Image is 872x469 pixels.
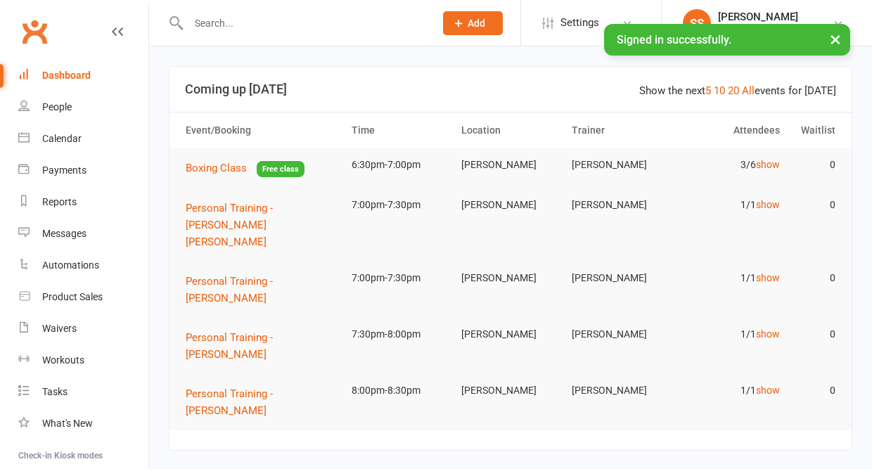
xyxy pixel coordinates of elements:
[18,408,148,439] a: What's New
[185,82,836,96] h3: Coming up [DATE]
[728,84,739,97] a: 20
[186,160,304,177] button: Boxing ClassFree class
[455,374,565,407] td: [PERSON_NAME]
[42,291,103,302] div: Product Sales
[756,272,780,283] a: show
[18,345,148,376] a: Workouts
[714,84,725,97] a: 10
[718,11,798,23] div: [PERSON_NAME]
[468,18,485,29] span: Add
[455,262,565,295] td: [PERSON_NAME]
[186,162,247,174] span: Boxing Class
[565,148,676,181] td: [PERSON_NAME]
[18,281,148,313] a: Product Sales
[345,318,456,351] td: 7:30pm-8:00pm
[718,23,798,36] div: Bodyline Fitness
[786,262,841,295] td: 0
[18,313,148,345] a: Waivers
[443,11,503,35] button: Add
[676,318,786,351] td: 1/1
[18,155,148,186] a: Payments
[186,202,273,248] span: Personal Training - [PERSON_NAME] [PERSON_NAME]
[786,188,841,221] td: 0
[186,329,339,363] button: Personal Training - [PERSON_NAME]
[42,386,68,397] div: Tasks
[565,318,676,351] td: [PERSON_NAME]
[676,113,786,148] th: Attendees
[786,113,841,148] th: Waitlist
[184,13,425,33] input: Search...
[179,113,345,148] th: Event/Booking
[18,376,148,408] a: Tasks
[345,262,456,295] td: 7:00pm-7:30pm
[186,275,273,304] span: Personal Training - [PERSON_NAME]
[565,113,676,148] th: Trainer
[18,60,148,91] a: Dashboard
[18,123,148,155] a: Calendar
[617,33,731,46] span: Signed in successfully.
[565,374,676,407] td: [PERSON_NAME]
[42,101,72,113] div: People
[345,374,456,407] td: 8:00pm-8:30pm
[560,7,599,39] span: Settings
[345,148,456,181] td: 6:30pm-7:00pm
[42,133,82,144] div: Calendar
[639,82,836,99] div: Show the next events for [DATE]
[455,148,565,181] td: [PERSON_NAME]
[786,148,841,181] td: 0
[18,186,148,218] a: Reports
[257,161,304,177] span: Free class
[683,9,711,37] div: SS
[756,199,780,210] a: show
[186,387,273,417] span: Personal Training - [PERSON_NAME]
[676,188,786,221] td: 1/1
[42,354,84,366] div: Workouts
[455,318,565,351] td: [PERSON_NAME]
[676,374,786,407] td: 1/1
[42,259,99,271] div: Automations
[18,250,148,281] a: Automations
[823,24,848,54] button: ×
[756,328,780,340] a: show
[756,159,780,170] a: show
[42,323,77,334] div: Waivers
[345,188,456,221] td: 7:00pm-7:30pm
[786,374,841,407] td: 0
[186,200,339,250] button: Personal Training - [PERSON_NAME] [PERSON_NAME]
[786,318,841,351] td: 0
[17,14,52,49] a: Clubworx
[756,385,780,396] a: show
[186,273,339,307] button: Personal Training - [PERSON_NAME]
[455,113,565,148] th: Location
[186,385,339,419] button: Personal Training - [PERSON_NAME]
[18,218,148,250] a: Messages
[42,196,77,207] div: Reports
[455,188,565,221] td: [PERSON_NAME]
[18,91,148,123] a: People
[42,418,93,429] div: What's New
[565,262,676,295] td: [PERSON_NAME]
[742,84,755,97] a: All
[345,113,456,148] th: Time
[42,228,86,239] div: Messages
[565,188,676,221] td: [PERSON_NAME]
[676,148,786,181] td: 3/6
[42,165,86,176] div: Payments
[42,70,91,81] div: Dashboard
[705,84,711,97] a: 5
[676,262,786,295] td: 1/1
[186,331,273,361] span: Personal Training - [PERSON_NAME]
